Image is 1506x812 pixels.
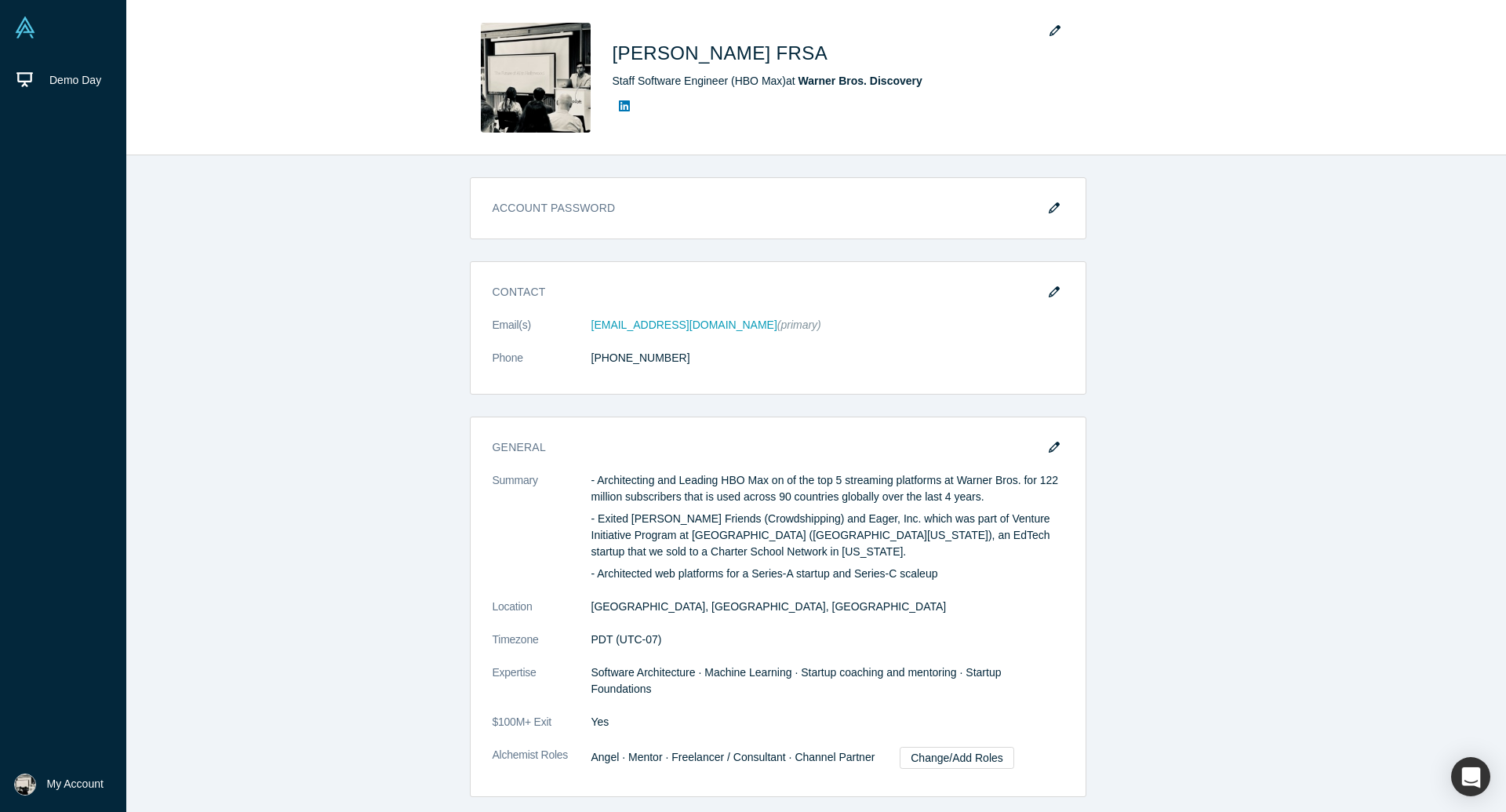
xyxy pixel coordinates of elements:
[493,350,591,383] dt: Phone
[591,472,1064,505] p: - Architecting and Leading HBO Max on of the top 5 streaming platforms at Warner Bros. for 122 mi...
[591,566,1064,582] p: - Architected web platforms for a Series-A startup and Series-C scaleup
[49,74,101,86] span: Demo Day
[591,351,690,364] a: [PHONE_NUMBER]
[493,439,1042,456] h3: General
[613,39,828,67] h1: [PERSON_NAME] FRSA
[591,511,1064,560] p: - Exited [PERSON_NAME] Friends (Crowdshipping) and Eager, Inc. which was part of Venture Initiati...
[613,75,922,87] span: Staff Software Engineer (HBO Max) at
[591,319,777,331] a: [EMAIL_ADDRESS][DOMAIN_NAME]
[14,774,104,796] button: My Account
[493,632,591,665] dt: Timezone
[591,666,1002,695] span: Software Architecture · Machine Learning · Startup coaching and mentoring · Startup Foundations
[493,714,591,747] dt: $100M+ Exit
[14,774,36,796] img: Rahul Basu FRSA's Account
[493,665,591,714] dt: Expertise
[493,472,591,599] dt: Summary
[900,747,1014,769] a: Change/Add Roles
[47,776,104,792] span: My Account
[493,747,591,785] dt: Alchemist Roles
[798,75,922,87] a: Warner Bros. Discovery
[777,319,821,331] span: (primary)
[591,747,1064,769] dd: Angel · Mentor · Freelancer / Consultant · Channel Partner
[481,23,591,133] img: Rahul Basu FRSA's Profile Image
[493,599,591,632] dt: Location
[493,200,1064,228] h3: Account Password
[591,714,1064,730] dd: Yes
[591,632,1064,648] dd: PDT (UTC-07)
[493,317,591,350] dt: Email(s)
[591,599,1064,615] dd: [GEOGRAPHIC_DATA], [GEOGRAPHIC_DATA], [GEOGRAPHIC_DATA]
[14,16,36,38] img: Alchemist Vault Logo
[493,284,1042,300] h3: Contact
